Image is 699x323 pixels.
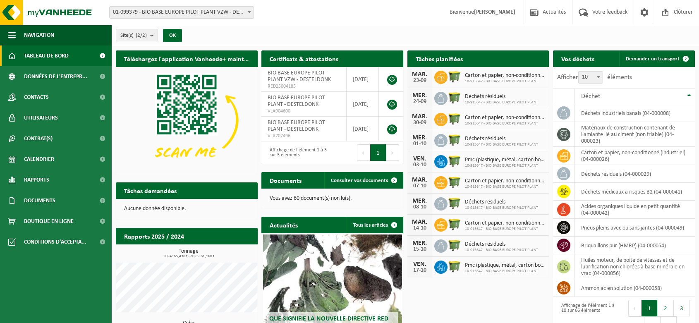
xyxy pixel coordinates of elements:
[261,172,310,188] h2: Documents
[448,91,462,105] img: WB-1100-HPE-GN-50
[266,144,328,162] div: Affichage de l'élément 1 à 3 sur 3 éléments
[412,92,428,99] div: MER.
[268,133,340,139] span: VLA707496
[347,67,379,92] td: [DATE]
[24,170,49,190] span: Rapports
[448,259,462,273] img: WB-1100-HPE-GN-50
[575,183,695,201] td: déchets médicaux à risques B2 (04-000041)
[407,50,471,67] h2: Tâches planifiées
[24,108,58,128] span: Utilisateurs
[465,269,545,274] span: 10-915647 - BIO BASE EUROPE PILOT PLANT
[109,6,254,19] span: 01-099379 - BIO BASE EUROPE PILOT PLANT VZW - DESTELDONK
[575,279,695,297] td: Ammoniac en solution (04-000058)
[579,72,603,83] span: 10
[412,78,428,84] div: 23-09
[412,162,428,168] div: 03-10
[386,144,399,161] button: Next
[116,29,158,41] button: Site(s)(2/2)
[357,144,370,161] button: Previous
[465,178,545,184] span: Carton et papier, non-conditionné (industriel)
[465,100,538,105] span: 10-915647 - BIO BASE EUROPE PILOT PLANT
[120,254,258,258] span: 2024: 65,438 t - 2025: 61,168 t
[412,198,428,204] div: MER.
[268,70,331,83] span: BIO BASE EUROPE PILOT PLANT VZW - DESTELDONK
[575,122,695,147] td: matériaux de construction contenant de l'amiante lié au ciment (non friable) (04-000023)
[110,7,254,18] span: 01-099379 - BIO BASE EUROPE PILOT PLANT VZW - DESTELDONK
[465,93,538,100] span: Déchets résiduels
[268,83,340,90] span: RED25004185
[465,115,545,121] span: Carton et papier, non-conditionné (industriel)
[465,142,538,147] span: 10-915647 - BIO BASE EUROPE PILOT PLANT
[642,300,658,316] button: 1
[474,9,515,15] strong: [PERSON_NAME]
[658,300,674,316] button: 2
[331,178,388,183] span: Consulter vos documents
[412,113,428,120] div: MAR.
[412,261,428,268] div: VEN.
[412,219,428,225] div: MAR.
[465,241,538,248] span: Déchets résiduels
[370,144,386,161] button: 1
[412,177,428,183] div: MAR.
[268,120,325,132] span: BIO BASE EUROPE PILOT PLANT - DESTELDONK
[24,87,49,108] span: Contacts
[412,141,428,147] div: 01-10
[448,112,462,126] img: WB-1100-HPE-GN-50
[24,211,74,232] span: Boutique en ligne
[581,93,600,100] span: Déchet
[24,128,53,149] span: Contrat(s)
[448,217,462,231] img: WB-1100-HPE-GN-50
[120,29,147,42] span: Site(s)
[465,184,545,189] span: 10-915647 - BIO BASE EUROPE PILOT PLANT
[120,249,258,258] h3: Tonnage
[412,225,428,231] div: 14-10
[412,134,428,141] div: MER.
[412,99,428,105] div: 24-09
[347,92,379,117] td: [DATE]
[465,206,538,211] span: 10-915647 - BIO BASE EUROPE PILOT PLANT
[412,71,428,78] div: MAR.
[347,117,379,141] td: [DATE]
[465,72,545,79] span: Carton et papier, non-conditionné (industriel)
[626,56,680,62] span: Demander un transport
[465,157,545,163] span: Pmc (plastique, métal, carton boisson) (industriel)
[628,300,642,316] button: Previous
[465,199,538,206] span: Déchets résiduels
[575,219,695,237] td: pneus pleins avec ou sans jantes (04-000049)
[465,121,545,126] span: 10-915647 - BIO BASE EUROPE PILOT PLANT
[116,182,185,199] h2: Tâches demandées
[24,232,86,252] span: Conditions d'accepta...
[578,71,603,84] span: 10
[465,220,545,227] span: Carton et papier, non-conditionné (industriel)
[448,175,462,189] img: WB-1100-HPE-GN-50
[116,67,258,173] img: Download de VHEPlus App
[674,300,690,316] button: 3
[575,104,695,122] td: déchets industriels banals (04-000008)
[412,156,428,162] div: VEN.
[324,172,402,189] a: Consulter vos documents
[448,133,462,147] img: WB-1100-HPE-GN-50
[465,136,538,142] span: Déchets résiduels
[412,246,428,252] div: 15-10
[465,163,545,168] span: 10-915647 - BIO BASE EUROPE PILOT PLANT
[24,45,69,66] span: Tableau de bord
[24,190,55,211] span: Documents
[412,183,428,189] div: 07-10
[270,196,395,201] p: Vous avez 60 document(s) non lu(s).
[553,50,603,67] h2: Vos déchets
[575,237,695,254] td: briquaillons pur (HMRP) (04-000054)
[268,95,325,108] span: BIO BASE EUROPE PILOT PLANT - DESTELDONK
[619,50,694,67] a: Demander un transport
[448,196,462,210] img: WB-1100-HPE-GN-50
[465,79,545,84] span: 10-915647 - BIO BASE EUROPE PILOT PLANT
[24,25,54,45] span: Navigation
[575,201,695,219] td: acides organiques liquide en petit quantité (04-000042)
[412,268,428,273] div: 17-10
[412,240,428,246] div: MER.
[116,50,258,67] h2: Téléchargez l'application Vanheede+ maintenant!
[575,165,695,183] td: déchets résiduels (04-000029)
[448,154,462,168] img: WB-1100-HPE-GN-50
[116,228,192,244] h2: Rapports 2025 / 2024
[448,69,462,84] img: WB-1100-HPE-GN-50
[124,206,249,212] p: Aucune donnée disponible.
